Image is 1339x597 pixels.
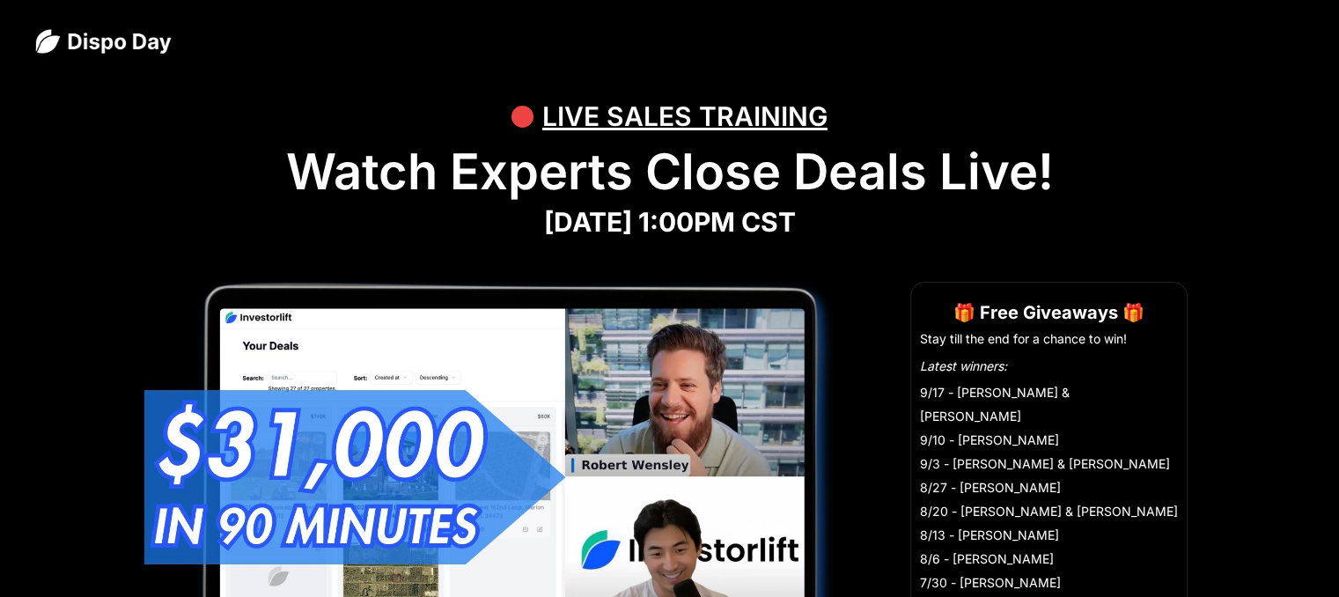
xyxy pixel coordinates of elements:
div: LIVE SALES TRAINING [542,90,828,143]
li: Stay till the end for a chance to win! [920,330,1178,348]
strong: 🎁 Free Giveaways 🎁 [953,302,1144,323]
em: Latest winners: [920,358,1007,373]
strong: [DATE] 1:00PM CST [544,206,796,238]
h1: Watch Experts Close Deals Live! [35,143,1304,202]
